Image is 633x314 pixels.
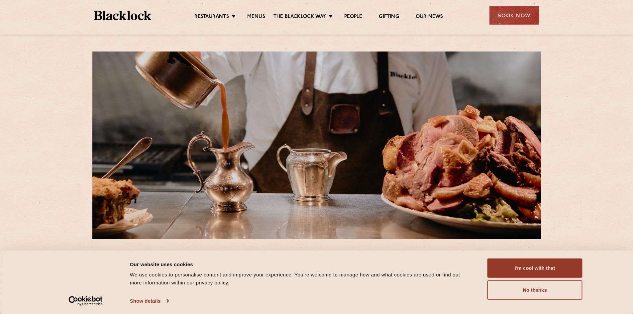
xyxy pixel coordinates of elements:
[489,6,539,25] div: Book Now
[194,14,229,21] a: Restaurants
[56,296,115,306] a: Usercentrics Cookiebot - opens in a new window
[379,14,399,21] a: Gifting
[273,14,326,21] a: The Blacklock Way
[487,259,582,278] button: I'm cool with that
[94,11,152,20] img: BL_Textured_Logo-footer-cropped.svg
[487,280,582,300] button: No thanks
[247,14,265,21] a: Menus
[130,271,473,287] div: We use cookies to personalise content and improve your experience. You're welcome to manage how a...
[344,14,362,21] a: People
[130,260,473,268] div: Our website uses cookies
[416,14,443,21] a: Our News
[130,296,168,306] a: Show details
